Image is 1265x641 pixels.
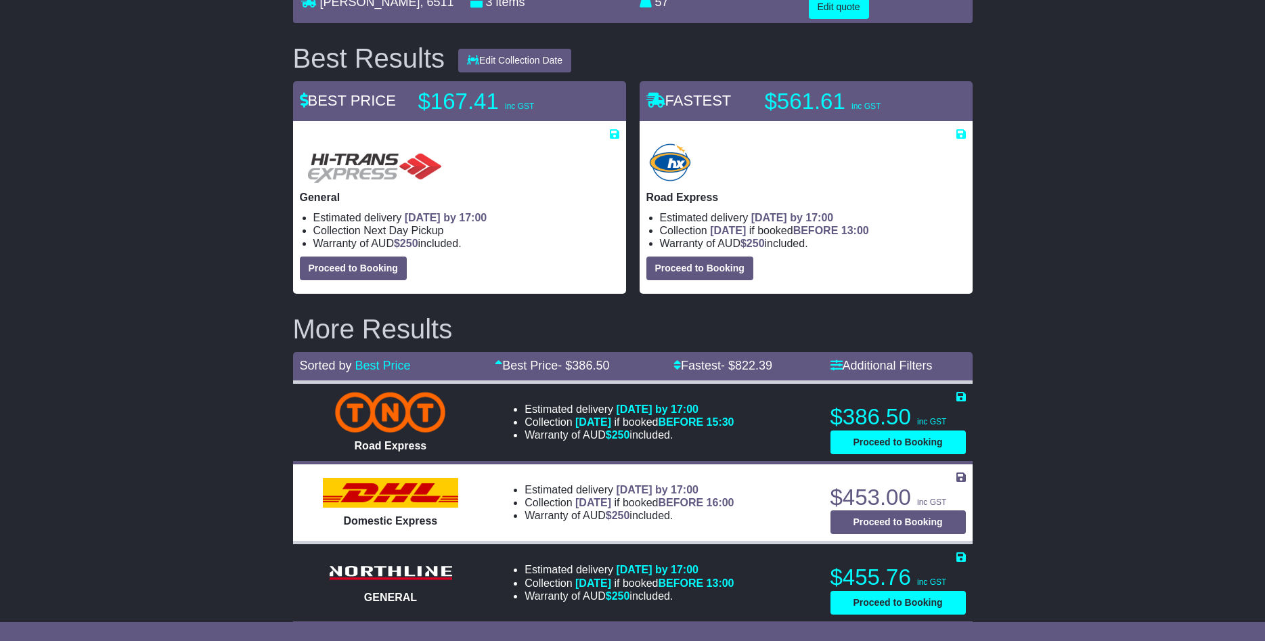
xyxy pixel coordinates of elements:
p: $167.41 [418,88,587,115]
span: BEST PRICE [300,92,396,109]
img: Hunter Express: Road Express [646,141,694,184]
span: Next Day Pickup [363,225,443,236]
a: Best Price [355,359,411,372]
button: Edit Collection Date [458,49,571,72]
span: [DATE] by 17:00 [616,403,698,415]
span: inc GST [505,102,534,111]
span: Sorted by [300,359,352,372]
span: 822.39 [735,359,772,372]
span: if booked [575,577,734,589]
li: Collection [660,224,966,237]
span: $ [740,238,765,249]
li: Warranty of AUD included. [313,237,619,250]
a: Best Price- $386.50 [495,359,609,372]
span: BEFORE [658,416,703,428]
span: Road Express [355,440,427,451]
span: Domestic Express [344,515,438,527]
button: Proceed to Booking [830,430,966,454]
a: Fastest- $822.39 [673,359,772,372]
li: Collection [525,496,734,509]
li: Warranty of AUD included. [525,509,734,522]
span: inc GST [851,102,881,111]
li: Collection [525,577,734,590]
span: GENERAL [364,592,417,603]
span: 13:00 [841,225,869,236]
span: 386.50 [572,359,609,372]
h2: More Results [293,314,973,344]
p: $453.00 [830,484,966,511]
img: HiTrans (Machship): General [300,141,447,184]
span: FASTEST [646,92,732,109]
span: [DATE] [575,577,611,589]
li: Estimated delivery [660,211,966,224]
li: Estimated delivery [525,403,734,416]
span: 250 [612,510,630,521]
span: inc GST [917,417,946,426]
span: 250 [612,429,630,441]
span: 16:00 [707,497,734,508]
span: - $ [721,359,772,372]
span: inc GST [917,577,946,587]
span: BEFORE [658,577,703,589]
span: 250 [612,590,630,602]
li: Collection [525,416,734,428]
li: Estimated delivery [313,211,619,224]
li: Warranty of AUD included. [660,237,966,250]
p: $455.76 [830,564,966,591]
span: 13:00 [707,577,734,589]
span: 250 [747,238,765,249]
button: Proceed to Booking [646,257,753,280]
span: [DATE] by 17:00 [751,212,834,223]
p: General [300,191,619,204]
img: DHL: Domestic Express [323,478,458,508]
span: $ [606,510,630,521]
li: Warranty of AUD included. [525,590,734,602]
p: $561.61 [765,88,934,115]
img: Northline Distribution: GENERAL [323,562,458,584]
p: $386.50 [830,403,966,430]
span: BEFORE [658,497,703,508]
a: Additional Filters [830,359,933,372]
span: 15:30 [707,416,734,428]
button: Proceed to Booking [300,257,407,280]
span: 250 [400,238,418,249]
span: if booked [575,416,734,428]
span: $ [394,238,418,249]
span: if booked [575,497,734,508]
img: TNT Domestic: Road Express [335,392,445,433]
span: [DATE] by 17:00 [616,564,698,575]
div: Best Results [286,43,452,73]
li: Collection [313,224,619,237]
span: [DATE] by 17:00 [405,212,487,223]
button: Proceed to Booking [830,510,966,534]
li: Warranty of AUD included. [525,428,734,441]
span: BEFORE [793,225,839,236]
li: Estimated delivery [525,563,734,576]
span: if booked [710,225,868,236]
li: Estimated delivery [525,483,734,496]
span: - $ [558,359,609,372]
span: [DATE] [575,416,611,428]
span: [DATE] [710,225,746,236]
span: $ [606,429,630,441]
span: [DATE] by 17:00 [616,484,698,495]
span: [DATE] [575,497,611,508]
span: inc GST [917,498,946,507]
button: Proceed to Booking [830,591,966,615]
p: Road Express [646,191,966,204]
span: $ [606,590,630,602]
